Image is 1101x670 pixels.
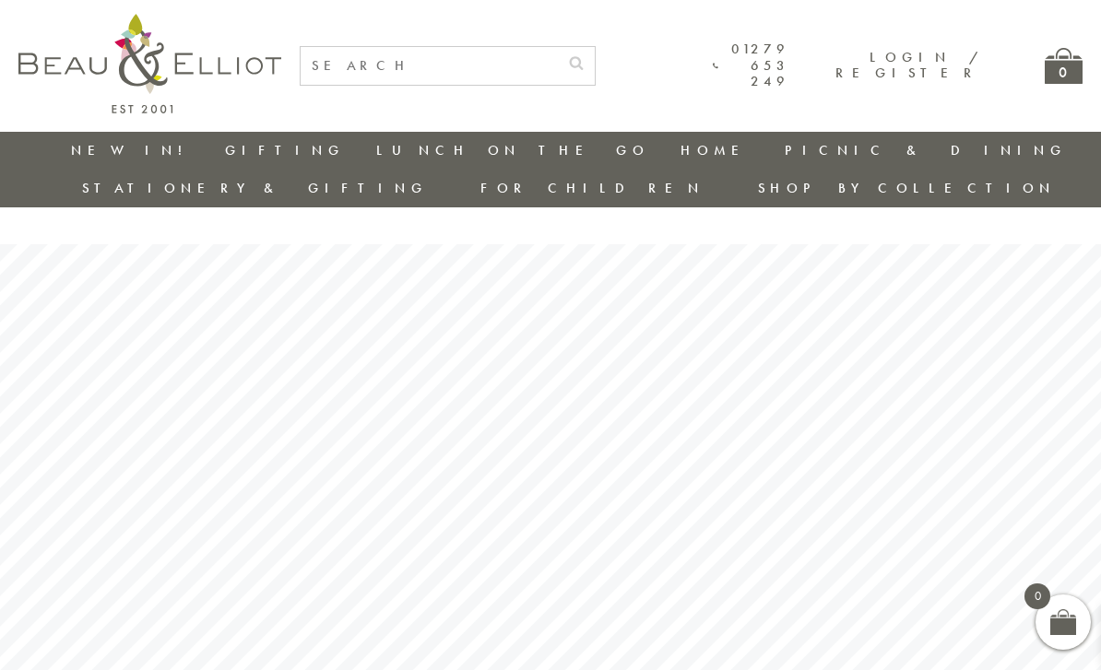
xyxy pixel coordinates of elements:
[835,48,980,82] a: Login / Register
[681,141,754,159] a: Home
[376,141,649,159] a: Lunch On The Go
[1045,48,1083,84] a: 0
[71,141,195,159] a: New in!
[82,179,428,197] a: Stationery & Gifting
[480,179,704,197] a: For Children
[301,47,558,85] input: SEARCH
[1024,583,1050,609] span: 0
[225,141,345,159] a: Gifting
[785,141,1067,159] a: Picnic & Dining
[713,41,789,89] a: 01279 653 249
[18,14,281,113] img: logo
[758,179,1056,197] a: Shop by collection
